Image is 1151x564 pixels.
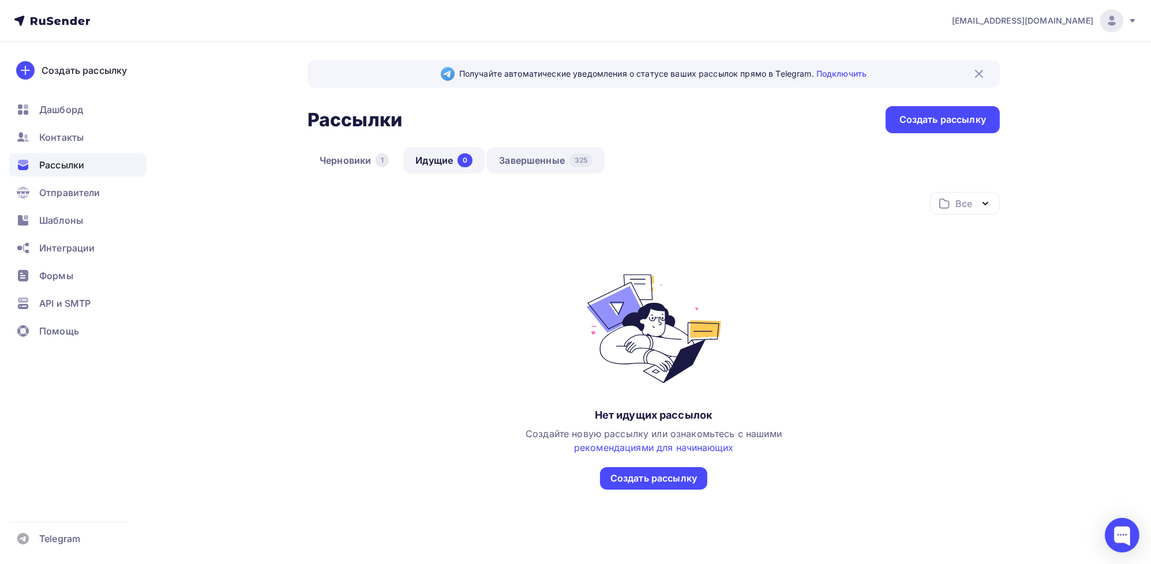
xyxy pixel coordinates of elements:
[39,130,84,144] span: Контакты
[574,442,733,453] a: рекомендациями для начинающих
[595,408,713,422] div: Нет идущих рассылок
[39,269,73,283] span: Формы
[459,68,867,80] span: Получайте автоматические уведомления о статусе ваших рассылок прямо в Telegram.
[526,428,782,453] span: Создайте новую рассылку или ознакомьтесь с нашими
[39,296,91,310] span: API и SMTP
[42,63,127,77] div: Создать рассылку
[487,147,605,174] a: Завершенные325
[899,113,986,126] div: Создать рассылку
[39,532,80,546] span: Telegram
[39,213,83,227] span: Шаблоны
[308,108,402,131] h2: Рассылки
[9,126,147,149] a: Контакты
[441,67,455,81] img: Telegram
[816,69,867,78] a: Подключить
[376,153,389,167] div: 1
[458,153,473,167] div: 0
[952,15,1093,27] span: [EMAIL_ADDRESS][DOMAIN_NAME]
[9,181,147,204] a: Отправители
[39,324,79,338] span: Помощь
[9,209,147,232] a: Шаблоны
[403,147,485,174] a: Идущие0
[956,197,972,210] div: Все
[39,186,100,200] span: Отправители
[9,98,147,121] a: Дашборд
[308,147,401,174] a: Черновики1
[39,241,95,255] span: Интеграции
[930,192,1000,215] button: Все
[39,103,83,116] span: Дашборд
[569,153,593,167] div: 325
[39,158,84,172] span: Рассылки
[9,153,147,176] a: Рассылки
[952,9,1137,32] a: [EMAIL_ADDRESS][DOMAIN_NAME]
[610,472,697,485] div: Создать рассылку
[9,264,147,287] a: Формы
